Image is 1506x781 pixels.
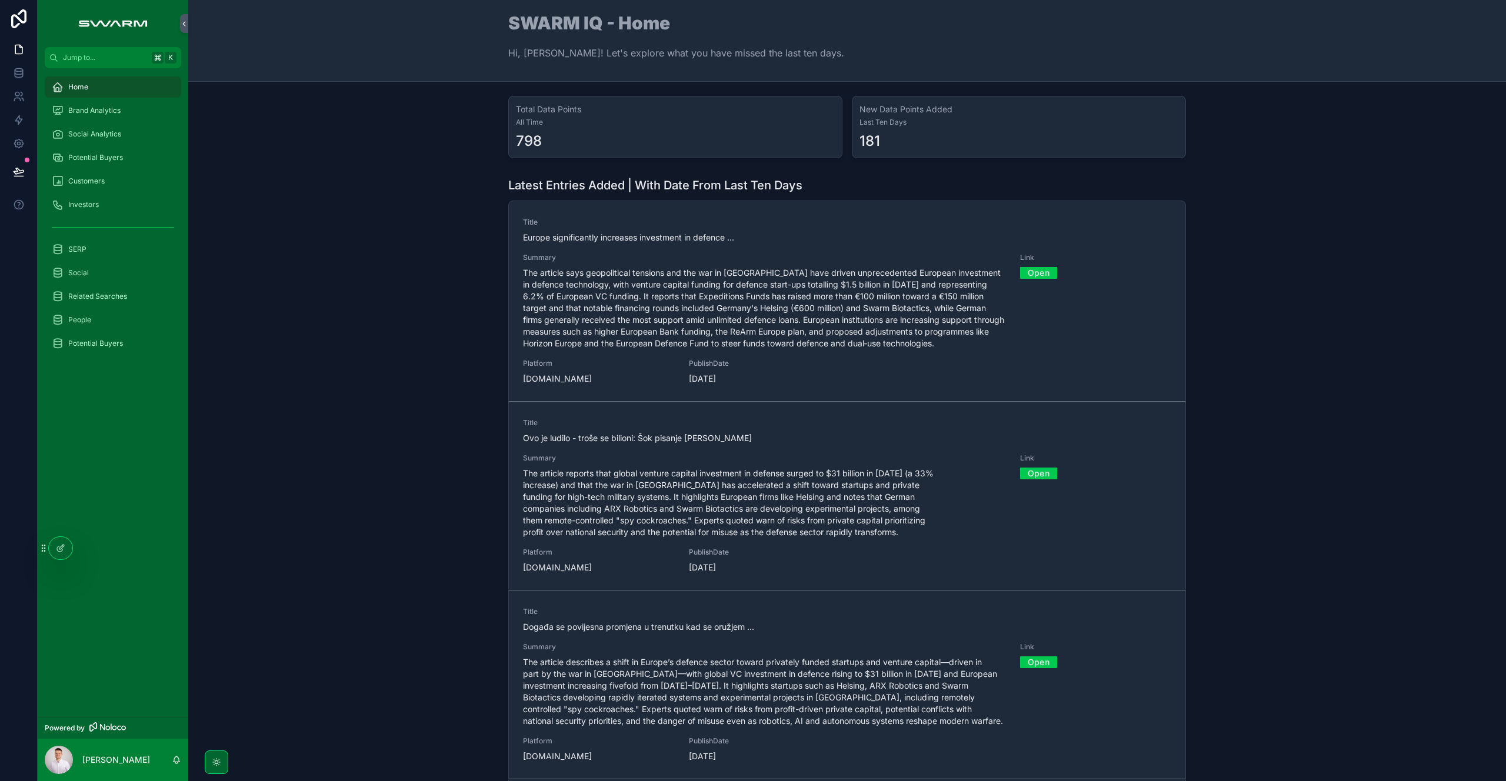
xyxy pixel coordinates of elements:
[68,82,88,92] span: Home
[68,153,123,162] span: Potential Buyers
[72,14,153,33] img: App logo
[1020,653,1057,671] a: Open
[45,286,181,307] a: Related Searches
[38,717,188,739] a: Powered by
[523,373,675,385] span: [DOMAIN_NAME]
[523,607,1171,616] span: Title
[523,468,1006,538] span: The article reports that global venture capital investment in defense surged to $31 billion in [D...
[45,100,181,121] a: Brand Analytics
[63,53,147,62] span: Jump to...
[523,656,1006,727] span: The article describes a shift in Europe’s defence sector toward privately funded startups and ven...
[509,201,1185,402] a: TitleEurope significantly increases investment in defence ...SummaryThe article says geopolitical...
[45,239,181,260] a: SERP
[689,548,841,557] span: PublishDate
[166,53,175,62] span: K
[38,68,188,369] div: scrollable content
[508,46,844,60] p: Hi, [PERSON_NAME]! Let's explore what you have missed the last ten days.
[68,315,91,325] span: People
[82,754,150,766] p: [PERSON_NAME]
[689,373,841,385] span: [DATE]
[523,232,1171,243] span: Europe significantly increases investment in defence ...
[523,621,1171,633] span: Događa se povijesna promjena u trenutku kad se oružjem ...
[689,750,841,762] span: [DATE]
[68,106,121,115] span: Brand Analytics
[68,200,99,209] span: Investors
[523,562,675,573] span: [DOMAIN_NAME]
[859,118,1178,127] span: Last Ten Days
[68,176,105,186] span: Customers
[523,453,1006,463] span: Summary
[45,194,181,215] a: Investors
[68,245,86,254] span: SERP
[45,147,181,168] a: Potential Buyers
[523,267,1006,349] span: The article says geopolitical tensions and the war in [GEOGRAPHIC_DATA] have driven unprecedented...
[1020,464,1057,482] a: Open
[523,548,675,557] span: Platform
[523,736,675,746] span: Platform
[68,292,127,301] span: Related Searches
[45,47,181,68] button: Jump to...K
[508,177,802,193] h1: Latest Entries Added | With Date From Last Ten Days
[1020,263,1057,282] a: Open
[45,309,181,331] a: People
[45,124,181,145] a: Social Analytics
[859,104,1178,115] h3: New Data Points Added
[523,418,1171,428] span: Title
[509,590,1185,779] a: TitleDogađa se povijesna promjena u trenutku kad se oružjem ...SummaryThe article describes a shi...
[1020,642,1172,652] span: Link
[1020,253,1172,262] span: Link
[45,333,181,354] a: Potential Buyers
[859,132,880,151] div: 181
[689,359,841,368] span: PublishDate
[689,562,841,573] span: [DATE]
[508,14,844,32] h1: SWARM IQ - Home
[68,129,121,139] span: Social Analytics
[68,339,123,348] span: Potential Buyers
[516,104,835,115] h3: Total Data Points
[45,171,181,192] a: Customers
[516,132,542,151] div: 798
[68,268,89,278] span: Social
[509,402,1185,590] a: TitleOvo je ludilo - troše se bilioni: Šok pisanje [PERSON_NAME]SummaryThe article reports that g...
[523,642,1006,652] span: Summary
[45,76,181,98] a: Home
[523,432,1171,444] span: Ovo je ludilo - troše se bilioni: Šok pisanje [PERSON_NAME]
[523,218,1171,227] span: Title
[516,118,835,127] span: All Time
[45,262,181,283] a: Social
[523,750,675,762] span: [DOMAIN_NAME]
[523,359,675,368] span: Platform
[1020,453,1172,463] span: Link
[45,723,85,733] span: Powered by
[523,253,1006,262] span: Summary
[689,736,841,746] span: PublishDate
